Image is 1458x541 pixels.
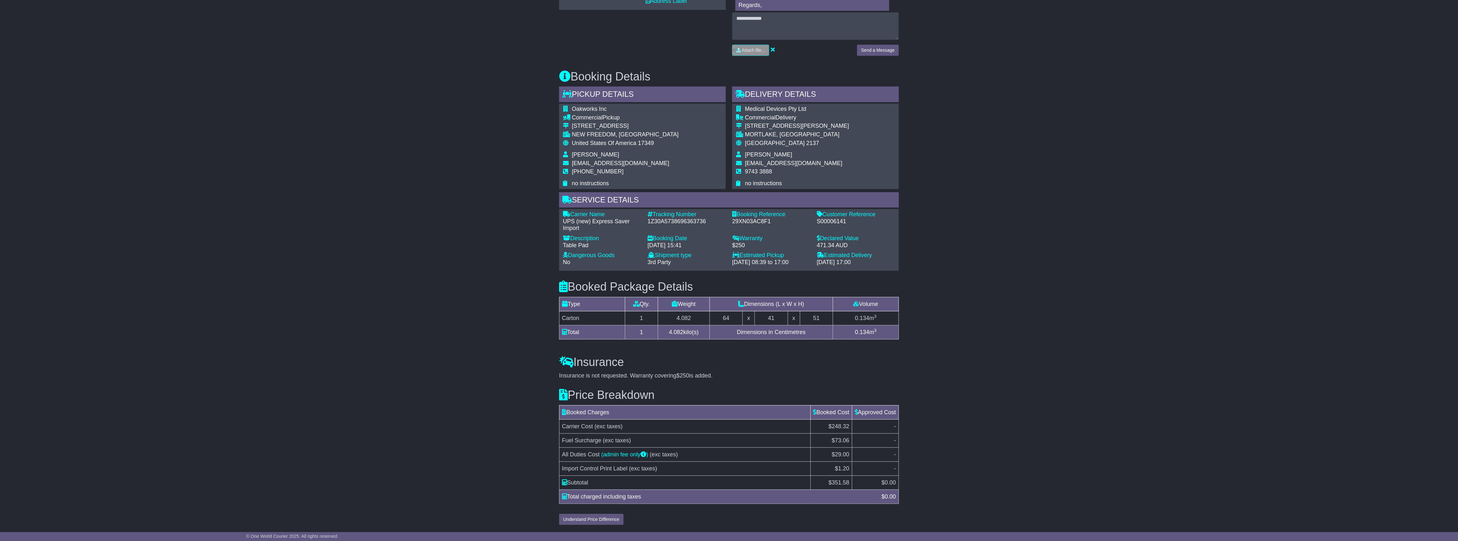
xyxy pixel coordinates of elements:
[677,372,689,379] span: $250
[658,325,710,339] td: kilo(s)
[563,259,570,265] span: No
[817,252,895,259] div: Estimated Delivery
[559,325,625,339] td: Total
[559,492,878,501] div: Total charged including taxes
[562,423,593,430] span: Carrier Cost
[658,311,710,325] td: 4.082
[894,465,896,472] span: -
[817,211,895,218] div: Customer Reference
[572,114,603,121] span: Commercial
[855,329,869,335] span: 0.134
[572,168,624,175] span: [PHONE_NUMBER]
[745,168,772,175] span: 9743 3888
[745,151,792,158] span: [PERSON_NAME]
[833,297,899,311] td: Volume
[817,218,895,225] div: S00006141
[669,329,683,335] span: 4.082
[648,235,726,242] div: Booking Date
[559,297,625,311] td: Type
[833,325,899,339] td: m
[732,87,899,104] div: Delivery Details
[595,423,623,430] span: (exc taxes)
[563,211,641,218] div: Carrier Name
[732,252,810,259] div: Estimated Pickup
[835,465,849,472] span: $1.20
[559,514,624,525] button: Understand Price Difference
[732,242,810,249] div: $250
[852,405,899,419] td: Approved Cost
[559,476,811,490] td: Subtotal
[572,151,619,158] span: [PERSON_NAME]
[745,131,849,138] div: MORTLAKE, [GEOGRAPHIC_DATA]
[885,479,896,486] span: 0.00
[806,140,819,146] span: 2137
[572,114,679,121] div: Pickup
[739,2,886,9] p: Regards,
[601,451,648,458] a: (admin fee only)
[810,405,852,419] td: Booked Cost
[874,328,877,333] sup: 3
[648,242,726,249] div: [DATE] 15:41
[745,180,782,187] span: no instructions
[648,218,726,225] div: 1Z30A5738696363736
[710,311,743,325] td: 64
[743,311,755,325] td: x
[817,259,895,266] div: [DATE] 17:00
[745,114,776,121] span: Commercial
[572,140,636,146] span: United States Of America
[563,235,641,242] div: Description
[810,476,852,490] td: $
[563,242,641,249] div: Table Pad
[563,218,641,232] div: UPS (new) Express Saver Import
[745,106,806,112] span: Medical Devices Pty Ltd
[559,356,899,369] h3: Insurance
[559,405,811,419] td: Booked Charges
[855,315,869,321] span: 0.134
[559,87,726,104] div: Pickup Details
[648,252,726,259] div: Shipment type
[625,325,658,339] td: 1
[817,242,895,249] div: 471.34 AUD
[625,297,658,311] td: Qty.
[559,389,899,401] h3: Price Breakdown
[559,280,899,293] h3: Booked Package Details
[603,437,631,444] span: (exc taxes)
[629,465,657,472] span: (exc taxes)
[559,372,899,379] div: Insurance is not requested. Warranty covering is added.
[559,70,899,83] h3: Booking Details
[894,451,896,458] span: -
[572,123,679,130] div: [STREET_ADDRESS]
[894,437,896,444] span: -
[755,311,788,325] td: 41
[833,311,899,325] td: m
[732,259,810,266] div: [DATE] 08:39 to 17:00
[829,423,849,430] span: $248.32
[710,297,833,311] td: Dimensions (L x W x H)
[658,297,710,311] td: Weight
[857,45,899,56] button: Send a Message
[832,437,849,444] span: $73.06
[562,451,600,458] span: All Duties Cost
[562,437,601,444] span: Fuel Surcharge
[745,123,849,130] div: [STREET_ADDRESS][PERSON_NAME]
[878,492,899,501] div: $
[562,465,627,472] span: Import Control Print Label
[800,311,833,325] td: 51
[832,479,849,486] span: 351.58
[745,160,842,166] span: [EMAIL_ADDRESS][DOMAIN_NAME]
[732,218,810,225] div: 29XN03AC8F1
[625,311,658,325] td: 1
[563,252,641,259] div: Dangerous Goods
[732,211,810,218] div: Booking Reference
[874,314,877,319] sup: 3
[732,235,810,242] div: Warranty
[559,192,899,210] div: Service Details
[745,114,849,121] div: Delivery
[648,259,671,265] span: 3rd Party
[572,180,609,187] span: no instructions
[572,131,679,138] div: NEW FREEDOM, [GEOGRAPHIC_DATA]
[559,311,625,325] td: Carton
[745,140,805,146] span: [GEOGRAPHIC_DATA]
[852,476,899,490] td: $
[817,235,895,242] div: Declared Value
